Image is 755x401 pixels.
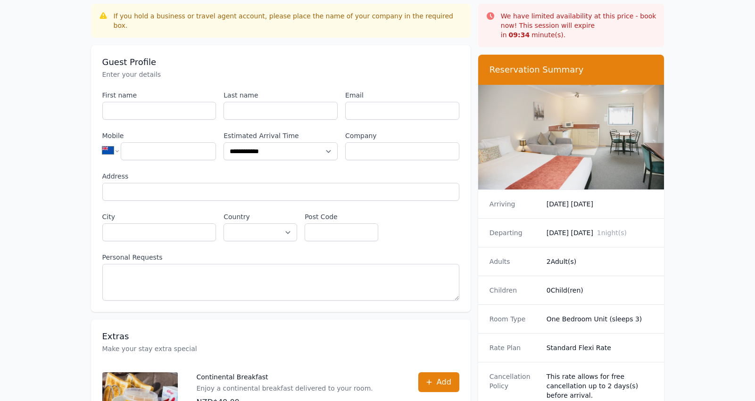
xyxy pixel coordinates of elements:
[197,372,373,382] p: Continental Breakfast
[224,212,297,221] label: Country
[547,228,653,237] dd: [DATE] [DATE]
[490,314,539,324] dt: Room Type
[547,199,653,209] dd: [DATE] [DATE]
[102,331,459,342] h3: Extras
[102,90,216,100] label: First name
[597,229,627,237] span: 1 night(s)
[114,11,463,30] div: If you hold a business or travel agent account, please place the name of your company in the requ...
[490,199,539,209] dt: Arriving
[102,172,459,181] label: Address
[509,31,530,39] strong: 09 : 34
[102,344,459,353] p: Make your stay extra special
[305,212,378,221] label: Post Code
[547,343,653,352] dd: Standard Flexi Rate
[418,372,459,392] button: Add
[224,90,338,100] label: Last name
[102,70,459,79] p: Enter your details
[102,212,216,221] label: City
[547,286,653,295] dd: 0 Child(ren)
[345,90,459,100] label: Email
[345,131,459,140] label: Company
[501,11,657,40] p: We have limited availability at this price - book now! This session will expire in minute(s).
[102,57,459,68] h3: Guest Profile
[102,131,216,140] label: Mobile
[547,314,653,324] dd: One Bedroom Unit (sleeps 3)
[547,257,653,266] dd: 2 Adult(s)
[490,228,539,237] dt: Departing
[490,286,539,295] dt: Children
[102,253,459,262] label: Personal Requests
[490,343,539,352] dt: Rate Plan
[197,384,373,393] p: Enjoy a continental breakfast delivered to your room.
[490,64,653,75] h3: Reservation Summary
[437,376,451,388] span: Add
[478,85,664,189] img: One Bedroom Unit (sleeps 3)
[224,131,338,140] label: Estimated Arrival Time
[490,257,539,266] dt: Adults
